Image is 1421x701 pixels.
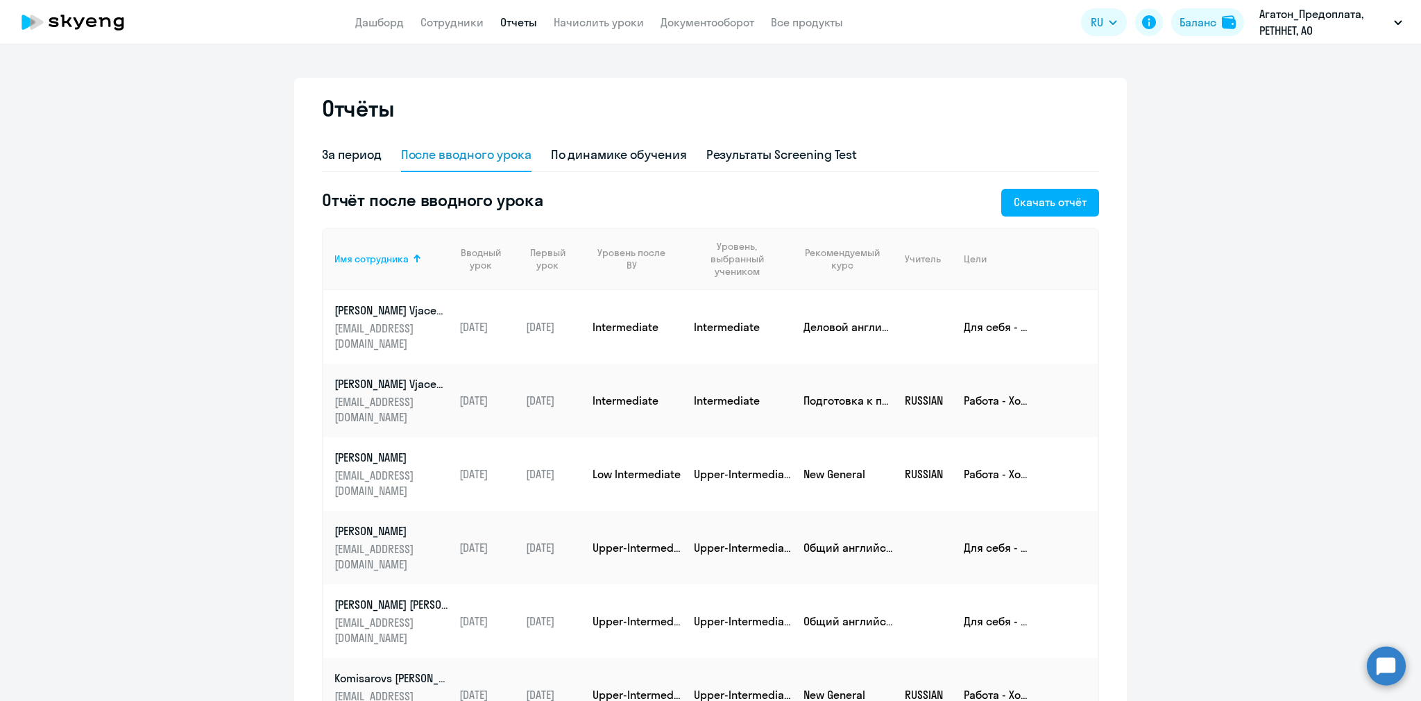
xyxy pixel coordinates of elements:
p: Для себя - Фильмы и сериалы в оригинале, понимать тексты и смысл любимых песен; Для себя - просто... [964,540,1029,555]
div: Уровень после ВУ [593,246,683,271]
p: Подготовка к путешествию [803,393,894,408]
a: [PERSON_NAME][EMAIL_ADDRESS][DOMAIN_NAME] [334,450,448,498]
div: Учитель [905,253,941,265]
p: [PERSON_NAME] [334,450,448,465]
p: Для себя - саморазвитие, чтобы быть образованным человеком; Для себя - Фильмы и сериалы в оригина... [964,319,1029,335]
td: Intermediate [683,290,792,364]
img: balance [1222,15,1236,29]
p: Общий английский [803,614,894,629]
p: [DATE] [459,540,515,555]
div: Цели [964,253,987,265]
a: Документооборот [661,15,754,29]
p: [EMAIL_ADDRESS][DOMAIN_NAME] [334,394,448,425]
p: [PERSON_NAME] Vjaceslavs [334,376,448,391]
p: Для себя - саморазвитие, чтобы быть образованным человеком; Для себя - Фильмы и сериалы в оригина... [964,614,1029,629]
p: [DATE] [459,466,515,482]
p: [EMAIL_ADDRESS][DOMAIN_NAME] [334,321,448,351]
div: Уровень, выбранный учеником [694,240,792,278]
a: Отчеты [500,15,537,29]
p: [DATE] [526,393,581,408]
p: [PERSON_NAME] [PERSON_NAME] [334,597,448,612]
div: Цели [964,253,1087,265]
p: [EMAIL_ADDRESS][DOMAIN_NAME] [334,541,448,572]
p: [DATE] [526,319,581,335]
p: Работа - Хочется свободно и легко общаться с коллегами из разных стран; Путешествия - Общаться с ... [964,466,1029,482]
td: Upper-Intermediate [581,584,683,658]
p: [EMAIL_ADDRESS][DOMAIN_NAME] [334,615,448,645]
p: [DATE] [459,614,515,629]
p: [PERSON_NAME] Vjaceslavs [334,303,448,318]
div: Первый урок [526,246,569,271]
p: Деловой английский [803,319,894,335]
a: [PERSON_NAME] Vjaceslavs[EMAIL_ADDRESS][DOMAIN_NAME] [334,376,448,425]
td: Low Intermediate [581,437,683,511]
p: Работа - Хочется свободно и легко общаться с коллегами из разных стран; Путешествия - Общаться с ... [964,393,1029,408]
p: [DATE] [526,466,581,482]
p: [PERSON_NAME] [334,523,448,539]
td: Upper-Intermediate [683,437,792,511]
td: Intermediate [581,364,683,437]
p: [DATE] [526,540,581,555]
button: Балансbalance [1171,8,1244,36]
div: Уровень, выбранный учеником [694,240,780,278]
button: Агатон_Предоплата, РЕТННЕТ, АО [1252,6,1409,39]
td: Intermediate [683,364,792,437]
p: Общий английский [803,540,894,555]
p: [EMAIL_ADDRESS][DOMAIN_NAME] [334,468,448,498]
td: RUSSIAN [894,437,953,511]
p: [DATE] [526,614,581,629]
td: Upper-Intermediate [683,511,792,584]
div: Вводный урок [459,246,515,271]
div: Результаты Screening Test [706,146,858,164]
h2: Отчёты [322,94,394,122]
div: По динамике обучения [551,146,687,164]
a: Начислить уроки [554,15,644,29]
td: Upper-Intermediate [581,511,683,584]
td: RUSSIAN [894,364,953,437]
div: Скачать отчёт [1014,194,1087,210]
a: Сотрудники [420,15,484,29]
p: Komisarovs [PERSON_NAME] [334,670,448,686]
td: Upper-Intermediate [683,584,792,658]
p: [DATE] [459,393,515,408]
a: [PERSON_NAME] [PERSON_NAME][EMAIL_ADDRESS][DOMAIN_NAME] [334,597,448,645]
div: Уровень после ВУ [593,246,670,271]
div: Имя сотрудника [334,253,448,265]
td: Intermediate [581,290,683,364]
button: RU [1081,8,1127,36]
div: Рекомендуемый курс [803,246,894,271]
a: [PERSON_NAME] Vjaceslavs[EMAIL_ADDRESS][DOMAIN_NAME] [334,303,448,351]
a: Все продукты [771,15,843,29]
a: [PERSON_NAME][EMAIL_ADDRESS][DOMAIN_NAME] [334,523,448,572]
div: Имя сотрудника [334,253,409,265]
div: После вводного урока [401,146,531,164]
p: [DATE] [459,319,515,335]
button: Скачать отчёт [1001,189,1099,217]
p: Агатон_Предоплата, РЕТННЕТ, АО [1259,6,1388,39]
span: RU [1091,14,1103,31]
div: Первый урок [526,246,581,271]
h5: Отчёт после вводного урока [322,189,543,211]
p: New General [803,466,894,482]
div: Рекомендуемый курс [803,246,881,271]
div: Баланс [1180,14,1216,31]
div: За период [322,146,382,164]
a: Дашборд [355,15,404,29]
div: Учитель [905,253,953,265]
div: Вводный урок [459,246,502,271]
